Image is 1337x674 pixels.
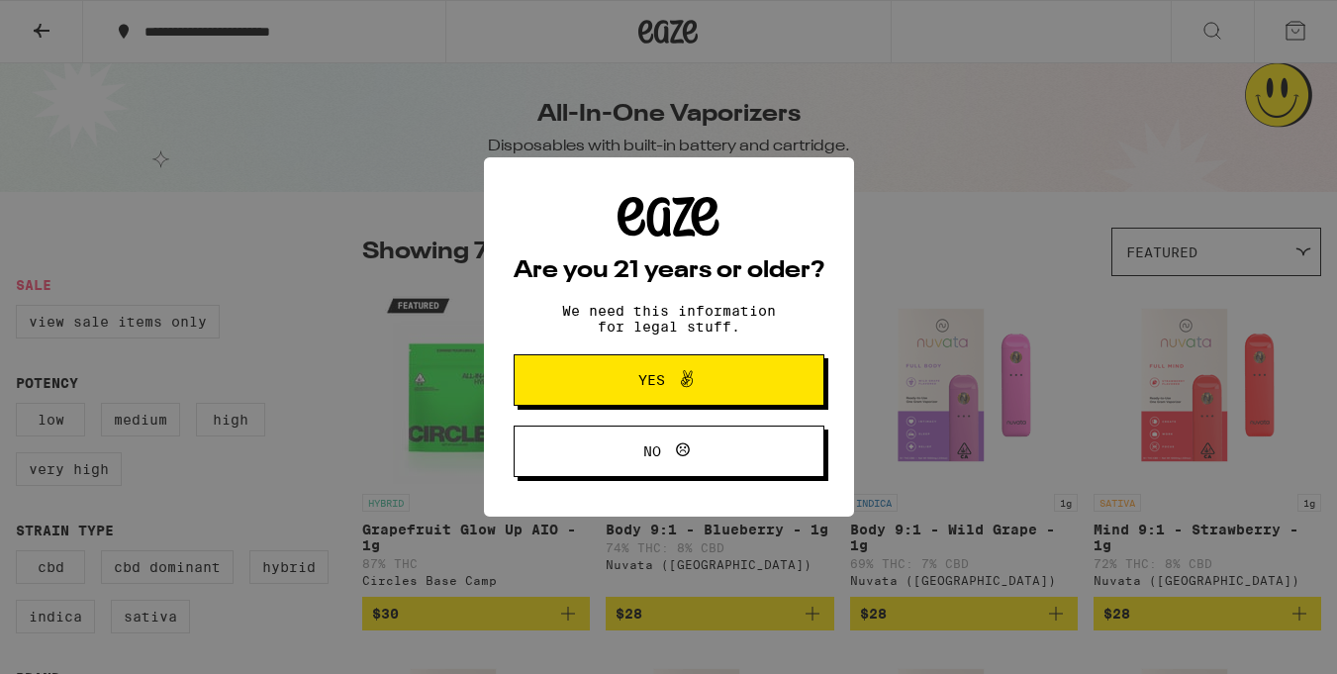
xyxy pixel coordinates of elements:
[514,259,824,283] h2: Are you 21 years or older?
[514,354,824,406] button: Yes
[638,373,665,387] span: Yes
[514,426,824,477] button: No
[643,444,661,458] span: No
[545,303,793,335] p: We need this information for legal stuff.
